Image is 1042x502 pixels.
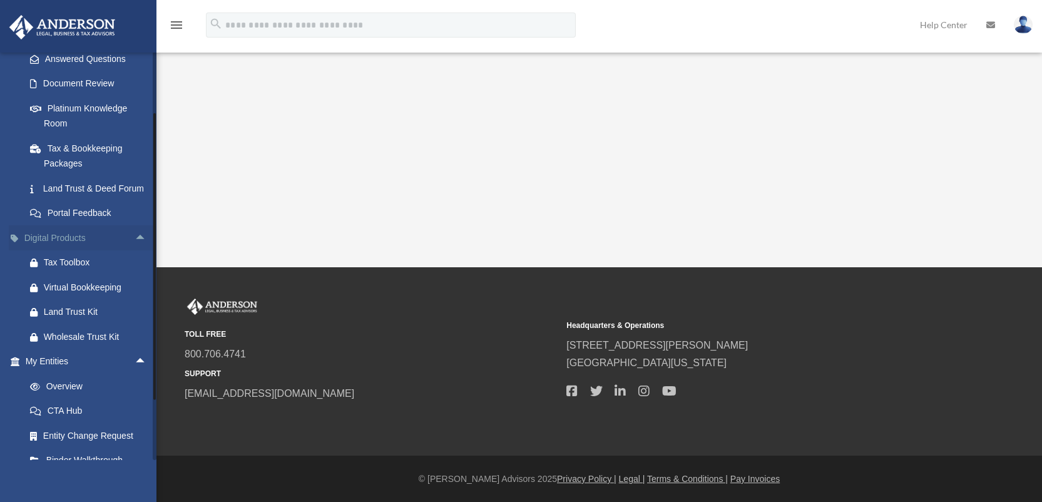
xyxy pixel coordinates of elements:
[18,201,166,226] a: Portal Feedback
[18,374,166,399] a: Overview
[18,46,166,71] a: Answered Questions
[566,340,748,351] a: [STREET_ADDRESS][PERSON_NAME]
[18,423,166,448] a: Entity Change Request
[185,328,558,341] small: TOLL FREE
[9,225,166,250] a: Digital Productsarrow_drop_up
[185,367,558,381] small: SUPPORT
[169,22,184,33] a: menu
[18,136,166,176] a: Tax & Bookkeeping Packages
[647,474,728,484] a: Terms & Conditions |
[135,349,160,375] span: arrow_drop_up
[9,349,166,374] a: My Entitiesarrow_drop_up
[169,18,184,33] i: menu
[185,299,260,315] img: Anderson Advisors Platinum Portal
[18,250,166,275] a: Tax Toolbox
[185,388,354,399] a: [EMAIL_ADDRESS][DOMAIN_NAME]
[18,71,160,96] a: Document Review
[730,474,780,484] a: Pay Invoices
[44,280,150,295] div: Virtual Bookkeeping
[566,357,727,368] a: [GEOGRAPHIC_DATA][US_STATE]
[566,319,939,332] small: Headquarters & Operations
[44,329,150,345] div: Wholesale Trust Kit
[44,304,150,320] div: Land Trust Kit
[18,448,166,473] a: Binder Walkthrough
[156,471,1042,487] div: © [PERSON_NAME] Advisors 2025
[6,15,119,39] img: Anderson Advisors Platinum Portal
[18,96,166,136] a: Platinum Knowledge Room
[18,300,166,325] a: Land Trust Kit
[18,324,166,349] a: Wholesale Trust Kit
[557,474,616,484] a: Privacy Policy |
[1014,16,1033,34] img: User Pic
[135,225,160,251] span: arrow_drop_up
[374,38,839,132] div: Thank you. Your response has been processed successfully.
[18,176,166,201] a: Land Trust & Deed Forum
[44,255,150,270] div: Tax Toolbox
[18,275,166,300] a: Virtual Bookkeeping
[18,399,166,424] a: CTA Hub
[185,349,246,359] a: 800.706.4741
[619,474,645,484] a: Legal |
[209,17,223,31] i: search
